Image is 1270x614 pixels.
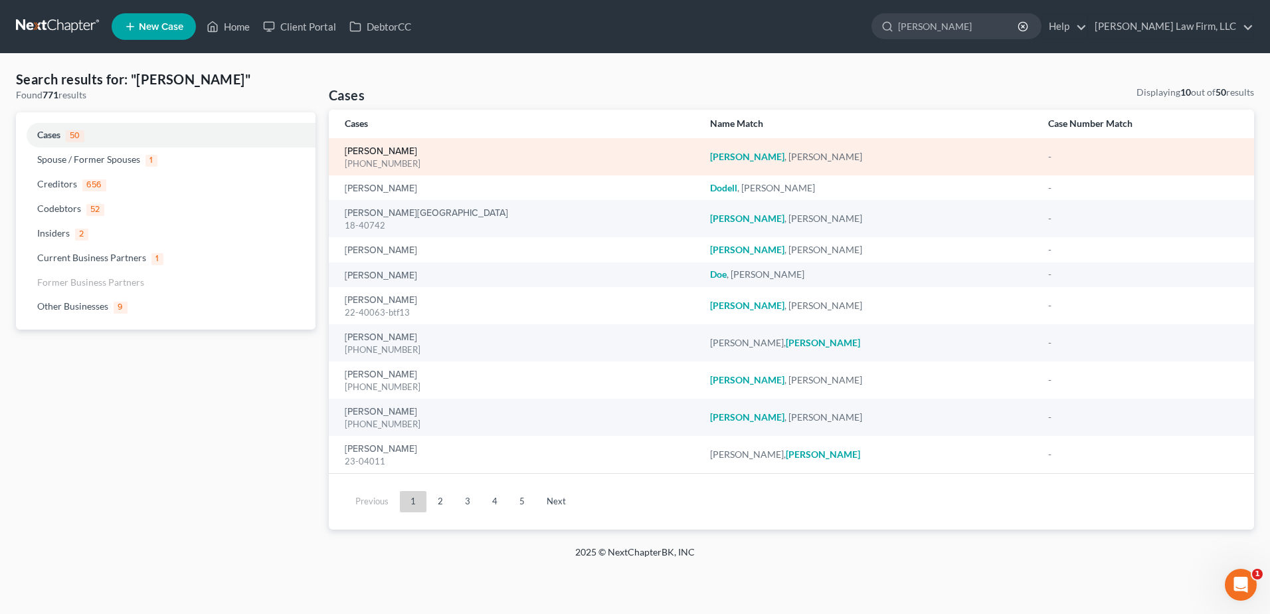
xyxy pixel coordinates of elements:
div: [PHONE_NUMBER] [345,381,689,393]
div: Displaying out of results [1136,86,1254,99]
div: , [PERSON_NAME] [710,373,1027,387]
div: [PHONE_NUMBER] [345,157,689,170]
span: 2 [75,229,88,241]
a: [PERSON_NAME] [345,296,417,305]
div: 22-40063-btf13 [345,306,689,319]
span: Cases [37,129,60,140]
a: Spouse / Former Spouses1 [16,148,316,172]
em: [PERSON_NAME] [710,151,784,162]
th: Case Number Match [1038,110,1254,138]
span: 50 [66,130,84,142]
span: Current Business Partners [37,252,146,263]
a: 3 [454,491,481,512]
div: , [PERSON_NAME] [710,212,1027,225]
span: Spouse / Former Spouses [37,153,140,165]
a: 2 [427,491,454,512]
th: Name Match [699,110,1038,138]
div: - [1048,181,1238,195]
a: 4 [482,491,508,512]
a: [PERSON_NAME] [345,147,417,156]
a: Help [1042,15,1087,39]
span: 1 [1252,569,1263,579]
a: Current Business Partners1 [16,246,316,270]
th: Cases [329,110,699,138]
span: Other Businesses [37,300,108,312]
em: Dodell [710,182,737,193]
em: [PERSON_NAME] [710,374,784,385]
div: [PHONE_NUMBER] [345,418,689,431]
h4: Cases [329,86,365,104]
span: New Case [139,22,183,32]
a: Client Portal [256,15,343,39]
a: Next [536,491,577,512]
span: 656 [82,179,106,191]
strong: 50 [1216,86,1226,98]
div: - [1048,212,1238,225]
strong: 10 [1180,86,1191,98]
a: Creditors656 [16,172,316,197]
em: [PERSON_NAME] [710,300,784,311]
div: , [PERSON_NAME] [710,150,1027,163]
span: Codebtors [37,203,81,214]
a: Cases50 [16,123,316,148]
div: - [1048,448,1238,461]
a: Other Businesses9 [16,294,316,319]
a: [PERSON_NAME][GEOGRAPHIC_DATA] [345,209,508,218]
a: Codebtors52 [16,197,316,221]
span: Former Business Partners [37,276,144,288]
em: [PERSON_NAME] [786,449,860,460]
a: [PERSON_NAME] [345,246,417,255]
div: 18-40742 [345,219,689,232]
a: [PERSON_NAME] [345,184,417,193]
em: [PERSON_NAME] [710,213,784,224]
div: , [PERSON_NAME] [710,411,1027,424]
a: 5 [509,491,535,512]
div: - [1048,299,1238,312]
div: , [PERSON_NAME] [710,299,1027,312]
a: [PERSON_NAME] [345,333,417,342]
input: Search by name... [898,14,1020,39]
div: [PHONE_NUMBER] [345,344,689,356]
span: Insiders [37,227,70,239]
div: - [1048,373,1238,387]
span: 1 [145,155,157,167]
em: Doe [710,268,727,280]
h4: Search results for: "[PERSON_NAME]" [16,70,316,88]
a: [PERSON_NAME] [345,271,417,280]
em: [PERSON_NAME] [710,244,784,255]
a: Insiders2 [16,221,316,246]
div: - [1048,411,1238,424]
span: 52 [86,204,104,216]
a: 1 [400,491,426,512]
span: 1 [151,253,163,265]
iframe: Intercom live chat [1225,569,1257,601]
span: 9 [114,302,128,314]
a: [PERSON_NAME] Law Firm, LLC [1088,15,1253,39]
em: [PERSON_NAME] [710,411,784,423]
div: Found results [16,88,316,102]
strong: 771 [43,89,58,100]
div: [PERSON_NAME], [710,448,1027,461]
div: - [1048,243,1238,256]
div: , [PERSON_NAME] [710,268,1027,281]
div: , [PERSON_NAME] [710,181,1027,195]
a: Home [200,15,256,39]
a: DebtorCC [343,15,418,39]
a: [PERSON_NAME] [345,407,417,417]
div: - [1048,336,1238,350]
div: 2025 © NextChapterBK, INC [256,546,1014,569]
a: [PERSON_NAME] [345,370,417,379]
div: - [1048,268,1238,281]
div: [PERSON_NAME], [710,336,1027,350]
div: , [PERSON_NAME] [710,243,1027,256]
span: Creditors [37,178,77,189]
em: [PERSON_NAME] [786,337,860,348]
div: 23-04011 [345,455,689,468]
a: Former Business Partners [16,270,316,294]
a: [PERSON_NAME] [345,445,417,454]
div: - [1048,150,1238,163]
